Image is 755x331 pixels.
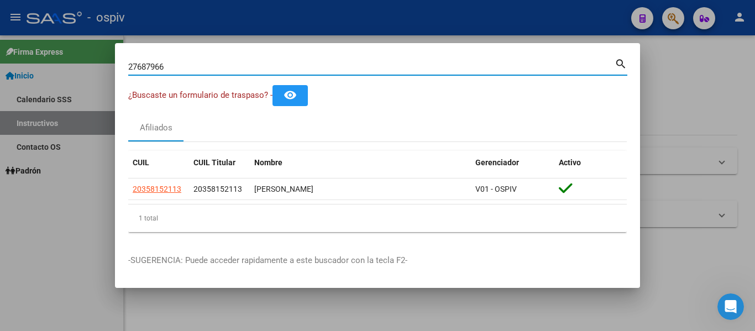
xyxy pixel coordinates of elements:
[554,151,627,175] datatable-header-cell: Activo
[189,151,250,175] datatable-header-cell: CUIL Titular
[193,185,242,193] span: 20358152113
[254,158,282,167] span: Nombre
[475,185,517,193] span: V01 - OSPIV
[133,158,149,167] span: CUIL
[128,204,627,232] div: 1 total
[471,151,554,175] datatable-header-cell: Gerenciador
[128,151,189,175] datatable-header-cell: CUIL
[717,293,744,320] iframe: Intercom live chat
[250,151,471,175] datatable-header-cell: Nombre
[140,122,172,134] div: Afiliados
[284,88,297,102] mat-icon: remove_red_eye
[193,158,235,167] span: CUIL Titular
[254,183,466,196] div: [PERSON_NAME]
[615,56,627,70] mat-icon: search
[128,90,272,100] span: ¿Buscaste un formulario de traspaso? -
[133,185,181,193] span: 20358152113
[475,158,519,167] span: Gerenciador
[128,254,627,267] p: -SUGERENCIA: Puede acceder rapidamente a este buscador con la tecla F2-
[559,158,581,167] span: Activo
